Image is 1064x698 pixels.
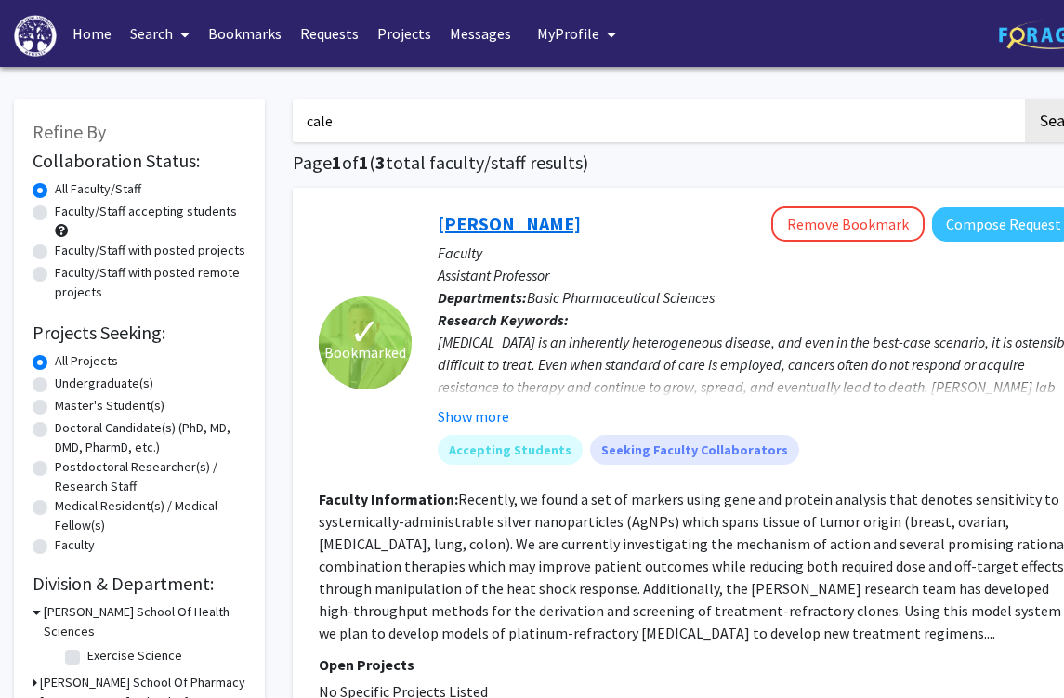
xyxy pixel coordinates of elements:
[44,602,246,641] h3: [PERSON_NAME] School Of Health Sciences
[63,1,121,66] a: Home
[368,1,440,66] a: Projects
[438,212,581,235] a: [PERSON_NAME]
[527,288,715,307] span: Basic Pharmaceutical Sciences
[40,673,245,692] h3: [PERSON_NAME] School Of Pharmacy
[55,396,164,415] label: Master's Student(s)
[771,206,925,242] button: Remove Bookmark
[537,24,599,43] span: My Profile
[438,435,583,465] mat-chip: Accepting Students
[87,646,182,665] label: Exercise Science
[55,418,246,457] label: Doctoral Candidate(s) (PhD, MD, DMD, PharmD, etc.)
[14,614,79,684] iframe: Chat
[33,120,106,143] span: Refine By
[33,150,246,172] h2: Collaboration Status:
[121,1,199,66] a: Search
[55,241,245,260] label: Faculty/Staff with posted projects
[438,310,569,329] b: Research Keywords:
[332,151,342,174] span: 1
[14,15,57,57] img: High Point University Logo
[293,99,1022,142] input: Search Keywords
[438,288,527,307] b: Departments:
[319,490,458,508] b: Faculty Information:
[440,1,520,66] a: Messages
[55,202,237,221] label: Faculty/Staff accepting students
[55,374,153,393] label: Undergraduate(s)
[55,496,246,535] label: Medical Resident(s) / Medical Fellow(s)
[55,457,246,496] label: Postdoctoral Researcher(s) / Research Staff
[55,179,141,199] label: All Faculty/Staff
[438,405,509,428] button: Show more
[359,151,369,174] span: 1
[349,323,381,341] span: ✓
[590,435,799,465] mat-chip: Seeking Faculty Collaborators
[55,263,246,302] label: Faculty/Staff with posted remote projects
[33,573,246,595] h2: Division & Department:
[55,535,95,555] label: Faculty
[33,322,246,344] h2: Projects Seeking:
[375,151,386,174] span: 3
[199,1,291,66] a: Bookmarks
[291,1,368,66] a: Requests
[55,351,118,371] label: All Projects
[324,341,406,363] span: Bookmarked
